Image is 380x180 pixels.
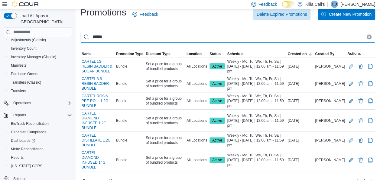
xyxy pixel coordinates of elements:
span: Bundle [116,81,127,86]
span: Active [212,98,222,104]
a: BioTrack Reconciliation [8,120,51,127]
span: Manifests [11,63,26,68]
span: [PERSON_NAME] [315,138,345,143]
button: Purchase Orders [6,70,74,78]
button: Delete Expired Promotions [253,8,311,20]
div: [DATE] [287,156,314,164]
button: Clone Promotion [367,137,374,144]
button: Name [80,50,115,58]
span: Active [212,64,222,69]
button: Metrc Reconciliation [6,145,74,153]
span: Purchase Orders [8,70,72,78]
a: CARTEL DIAMOND INFUSED 14G BUNDLE [82,150,114,170]
button: Delete Promotion [357,80,364,87]
div: Set a price for a group of bundled products [145,154,185,166]
a: CARTEL DISTILLATE 1.2G BUNDLE [82,133,114,148]
a: Adjustments (Classic) [8,36,48,44]
span: Active [212,81,222,86]
span: Status [209,52,221,56]
span: Bundle [116,98,127,103]
span: Active [209,137,225,143]
button: Clone Promotion [367,117,374,124]
a: CARTEL 3.5 RESIN BADDER BUNDLE [82,76,114,91]
span: Reports [11,155,24,160]
span: Weekly - Mo, Tu, We, Th, Fr, Sa | [DATE] - [DATE] | 12:00 am - 11:59 pm [227,113,285,128]
button: [US_STATE] CCRS [6,162,74,170]
button: Created By [314,50,346,58]
button: Edit Promotion [347,117,355,124]
span: Active [209,98,225,104]
div: Set a price for a group of bundled products [145,78,185,90]
span: All Locations [187,138,207,143]
span: Operations [11,99,72,107]
a: Transfers (Classic) [8,79,44,86]
div: [DATE] [287,117,314,124]
span: Adjustments (Classic) [11,38,46,42]
span: Load All Apps in [GEOGRAPHIC_DATA] [17,13,72,25]
span: Metrc Reconciliation [11,147,44,152]
button: Clear input [367,35,372,39]
button: Delete Promotion [357,156,364,164]
button: Reports [11,112,28,119]
span: Inventory Manager (Classic) [11,55,56,59]
div: Set a price for a group of bundled products [145,95,185,107]
span: Washington CCRS [8,162,72,170]
button: Manifests [6,61,74,70]
a: Metrc Reconciliation [8,145,46,153]
span: Transfers (Classic) [8,79,72,86]
button: Clone Promotion [367,63,374,70]
button: Canadian Compliance [6,128,74,136]
a: Transfers [8,87,28,95]
button: Status [208,50,226,58]
button: Promotion Type [115,50,145,58]
span: Feedback [140,11,158,17]
a: Dashboards [8,137,37,144]
button: Delete Promotion [357,63,364,70]
span: Reports [13,113,26,118]
div: Set a price for a group of bundled products [145,134,185,146]
span: Inventory Count [8,45,72,52]
span: Canadian Compliance [11,130,47,135]
span: All Locations [187,81,207,86]
button: Edit Promotion [347,97,355,105]
button: Transfers (Classic) [6,78,74,87]
span: Bundle [116,118,127,123]
div: [DATE] [287,137,314,144]
span: Weekly - Mo, Tu, We, Th, Fr, Sa | [DATE] - [DATE] | 12:00 am - 11:59 pm [227,59,285,74]
a: CARTEL DIAMOND INFUSED 1.2G BUNDLE [82,111,114,130]
span: Created on [288,52,307,56]
span: Bundle [116,158,127,162]
span: Weekly - Mo, Tu, We, Th, Fr, Sa | [DATE] - [DATE] | 12:00 am - 11:59 pm [227,153,285,167]
a: Feedback [130,8,161,20]
a: CARTEL 1G RESIN BADDER & SUGAR BUNDLE [82,59,114,74]
span: Name [82,52,92,56]
span: Weekly - Mo, Tu, We, Th, Fr, Sa | [DATE] - [DATE] | 12:00 am - 11:59 pm [227,133,285,148]
a: Canadian Compliance [8,128,49,136]
button: Inventory Manager (Classic) [6,53,74,61]
button: Edit Promotion [347,156,355,164]
a: Reports [8,154,26,161]
div: [DATE] [287,97,314,105]
span: Created By [315,52,334,56]
span: Active [209,157,225,163]
span: Manifests [8,62,72,69]
a: Inventory Count [8,45,39,52]
span: All Locations [187,64,207,69]
span: Purchase Orders [11,72,38,76]
button: Adjustments (Classic) [6,36,74,44]
button: Clone Promotion [367,156,374,164]
span: All Locations [187,98,207,103]
span: BioTrack Reconciliation [11,121,49,126]
span: Transfers [11,88,26,93]
span: Transfers (Classic) [11,80,41,85]
span: [PERSON_NAME] [315,158,345,162]
div: Set a price for a group of bundled products [145,115,185,127]
span: Discount Type [146,52,171,56]
button: Clone Promotion [367,97,374,105]
span: Feedback [258,1,277,7]
span: All Locations [187,118,207,123]
span: Create New Promotion [329,11,372,17]
span: Reports [8,154,72,161]
span: Transfers [8,87,72,95]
